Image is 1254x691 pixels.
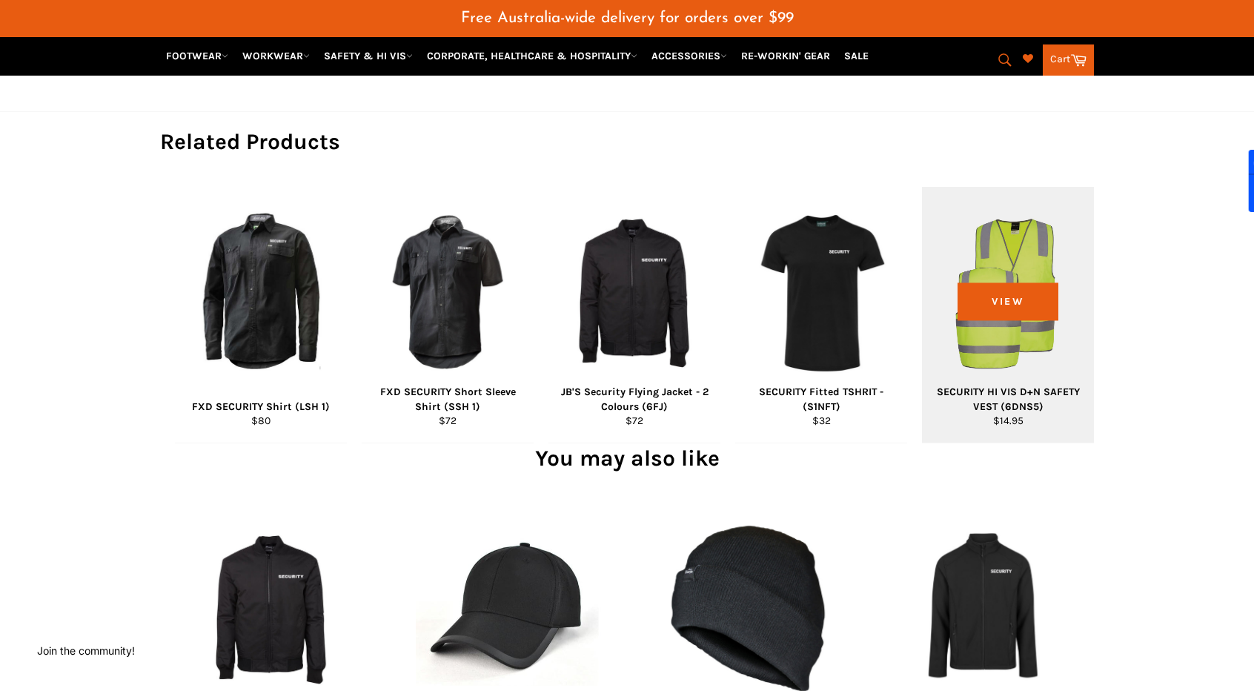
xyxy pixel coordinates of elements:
[362,187,534,443] a: FXD SECURITY Short Sleeve Shirt (SSH 1) - Workin' Gear FXD SECURITY Short Sleeve Shirt (SSH 1) $72
[37,644,135,657] button: Join the community!
[548,187,720,443] a: JB'S Security Flying Jacket - Workin Gear JB'S Security Flying Jacket - 2 Colours (6FJ) $72
[416,534,601,686] img: Reflex Cap AH163 - Workin Gear
[1043,44,1094,76] a: Cart
[745,414,898,428] div: $32
[160,127,1094,157] h2: Related Products
[735,43,836,69] a: RE-WORKIN' GEAR
[754,207,889,378] img: SECURITY Fitted TSHRIT - (S1NFT) - Workin' Gear
[558,414,711,428] div: $72
[922,187,1094,443] a: SECURITY HI VIS D+N SAFETY VEST (6DNS5) - Workin' Gear SECURITY HI VIS D+N SAFETY VEST (6DNS5) $1...
[745,385,898,414] div: SECURITY Fitted TSHRIT - (S1NFT)
[958,282,1058,320] span: View
[735,187,907,443] a: SECURITY Fitted TSHRIT - (S1NFT) - Workin' Gear SECURITY Fitted TSHRIT - (S1NFT) $32
[461,10,794,26] span: Free Australia-wide delivery for orders over $99
[318,43,419,69] a: SAFETY & HI VIS
[160,43,234,69] a: FOOTWEAR
[160,443,1094,474] h2: You may also like
[175,187,347,443] a: FXD SECURITY Shirt (LSH 1) - Workin' Gear FXD SECURITY Shirt (LSH 1) $80
[838,43,875,69] a: SALE
[193,205,328,380] img: FXD SECURITY Shirt (LSH 1) - Workin' Gear
[577,205,693,380] img: JB'S Security Flying Jacket - Workin Gear
[646,43,733,69] a: ACCESSORIES
[185,414,338,428] div: $80
[382,205,514,380] img: FXD SECURITY Short Sleeve Shirt (SSH 1) - Workin' Gear
[558,385,711,414] div: JB'S Security Flying Jacket - 2 Colours (6FJ)
[421,43,643,69] a: CORPORATE, HEALTHCARE & HOSPITALITY
[185,400,338,414] div: FXD SECURITY Shirt (LSH 1)
[371,385,525,414] div: FXD SECURITY Short Sleeve Shirt (SSH 1)
[371,414,525,428] div: $72
[932,385,1085,414] div: SECURITY HI VIS D+N SAFETY VEST (6DNS5)
[236,43,316,69] a: WORKWEAR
